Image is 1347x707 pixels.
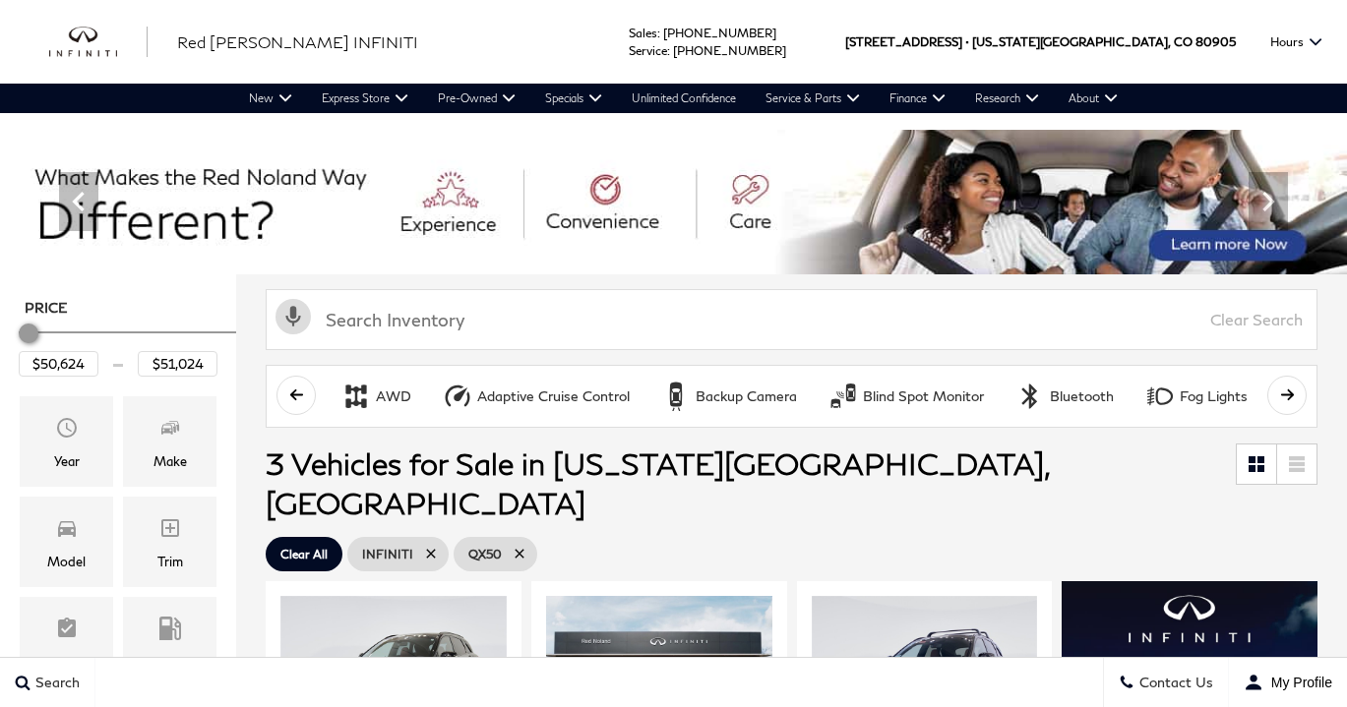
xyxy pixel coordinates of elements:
div: Make [153,450,187,472]
span: Year [55,411,79,450]
div: Backup Camera [696,387,797,405]
div: ModelModel [20,497,113,587]
span: Go to slide 5 [678,238,698,258]
div: Trim [157,551,183,572]
a: infiniti [49,27,148,58]
svg: Click to toggle on voice search [276,299,311,334]
span: Contact Us [1134,675,1213,691]
div: Adaptive Cruise Control [443,382,472,411]
span: Go to slide 7 [733,238,753,258]
span: Service [629,43,667,58]
h5: Price [25,299,212,317]
div: FeaturesFeatures [20,597,113,687]
span: My Profile [1263,675,1332,690]
div: AWD [341,382,371,411]
div: Year [54,450,80,472]
div: Minimum Price [19,324,38,343]
div: YearYear [20,396,113,487]
div: Model [47,551,86,572]
span: Sales [629,26,657,40]
span: Go to slide 3 [623,238,643,258]
span: : [657,26,660,40]
div: Features [41,651,92,673]
div: Bluetooth [1050,387,1114,405]
div: MakeMake [123,396,216,487]
span: Make [158,411,182,450]
a: Pre-Owned [423,84,530,113]
div: Fog Lights [1180,387,1248,405]
button: Backup CameraBackup Camera [650,376,808,417]
div: AWD [376,387,411,405]
span: Go to slide 2 [595,238,615,258]
span: Model [55,511,79,551]
a: [PHONE_NUMBER] [663,26,776,40]
span: Go to slide 1 [568,238,587,258]
span: Go to slide 4 [650,238,670,258]
span: Clear All [280,542,328,566]
a: New [234,84,307,113]
input: Maximum [138,351,217,377]
span: QX50 [468,542,502,566]
button: Blind Spot MonitorBlind Spot Monitor [818,376,995,417]
span: Features [55,612,79,651]
span: 3 Vehicles for Sale in [US_STATE][GEOGRAPHIC_DATA], [GEOGRAPHIC_DATA] [266,445,1049,520]
div: Backup Camera [661,382,691,411]
button: BluetoothBluetooth [1005,376,1125,417]
a: Finance [875,84,960,113]
span: Trim [158,511,182,551]
span: Fueltype [158,612,182,651]
div: Blind Spot Monitor [863,387,984,405]
a: Research [960,84,1054,113]
button: Fog LightsFog Lights [1134,376,1258,417]
div: FueltypeFueltype [123,597,216,687]
button: Open user profile menu [1229,658,1347,707]
button: scroll left [276,376,316,415]
span: : [667,43,670,58]
a: Specials [530,84,617,113]
div: Previous [59,172,98,231]
a: Express Store [307,84,423,113]
div: Blind Spot Monitor [828,382,858,411]
span: Go to slide 8 [761,238,780,258]
span: INFINITI [362,542,413,566]
nav: Main Navigation [234,84,1133,113]
div: TrimTrim [123,497,216,587]
div: Fueltype [145,651,195,673]
div: Adaptive Cruise Control [477,387,630,405]
a: [PHONE_NUMBER] [673,43,786,58]
button: Adaptive Cruise ControlAdaptive Cruise Control [432,376,641,417]
div: Bluetooth [1015,382,1045,411]
button: scroll right [1267,376,1307,415]
a: [STREET_ADDRESS] • [US_STATE][GEOGRAPHIC_DATA], CO 80905 [845,34,1236,49]
div: Next [1249,172,1288,231]
div: Fog Lights [1145,382,1175,411]
a: About [1054,84,1133,113]
span: Red [PERSON_NAME] INFINITI [177,32,418,51]
div: Price [19,317,217,377]
span: Go to slide 6 [705,238,725,258]
img: INFINITI [49,27,148,58]
input: Minimum [19,351,98,377]
a: Service & Parts [751,84,875,113]
input: Search Inventory [266,289,1317,350]
span: Search [31,675,80,691]
a: Red [PERSON_NAME] INFINITI [177,30,418,54]
button: AWDAWD [331,376,422,417]
a: Unlimited Confidence [617,84,751,113]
